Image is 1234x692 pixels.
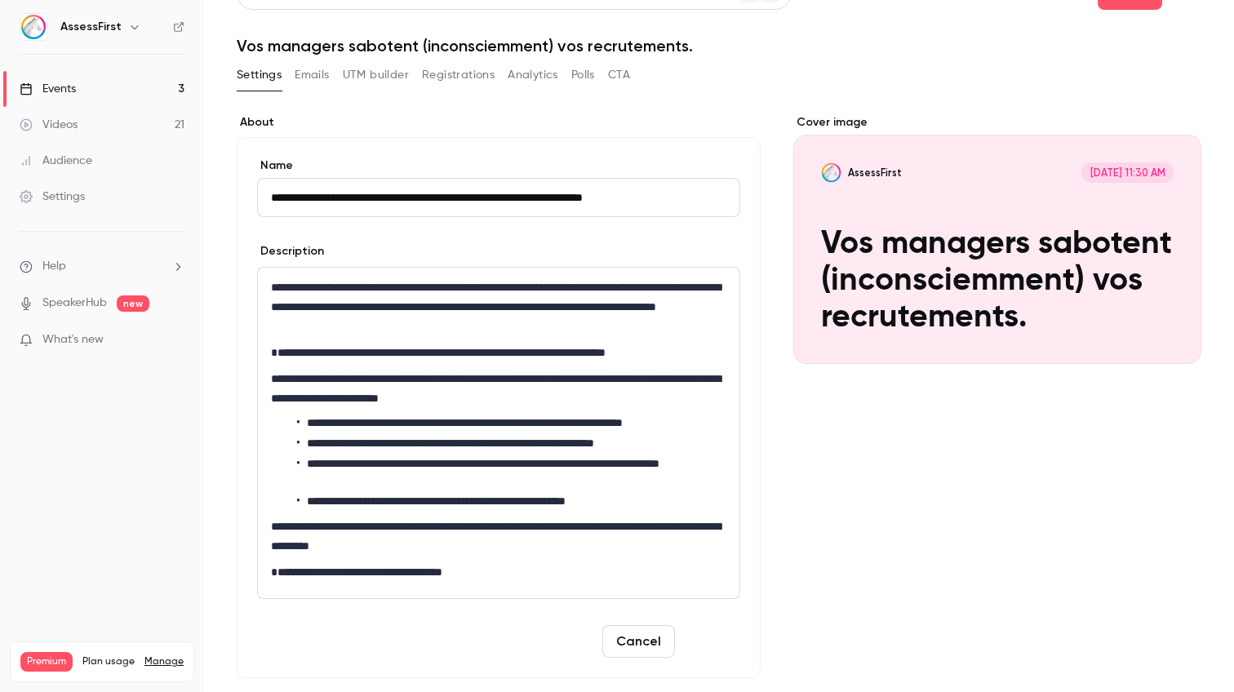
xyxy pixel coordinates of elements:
[144,655,184,668] a: Manage
[20,189,85,205] div: Settings
[793,114,1201,131] label: Cover image
[295,62,329,88] button: Emails
[237,114,761,131] label: About
[60,19,122,35] h6: AssessFirst
[42,258,66,275] span: Help
[82,655,135,668] span: Plan usage
[508,62,558,88] button: Analytics
[20,258,184,275] li: help-dropdown-opener
[20,14,47,40] img: AssessFirst
[20,117,78,133] div: Videos
[257,157,740,174] label: Name
[165,333,184,348] iframe: Noticeable Trigger
[793,114,1201,364] section: Cover image
[237,62,282,88] button: Settings
[258,268,739,598] div: editor
[20,652,73,672] span: Premium
[571,62,595,88] button: Polls
[602,625,675,658] button: Cancel
[42,295,107,312] a: SpeakerHub
[20,153,92,169] div: Audience
[422,62,495,88] button: Registrations
[343,62,409,88] button: UTM builder
[681,625,740,658] button: Save
[237,36,1201,55] h1: Vos managers sabotent (inconsciemment) vos recrutements.
[257,267,740,599] section: description
[257,243,324,259] label: Description
[117,295,149,312] span: new
[20,81,76,97] div: Events
[42,331,104,348] span: What's new
[608,62,630,88] button: CTA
